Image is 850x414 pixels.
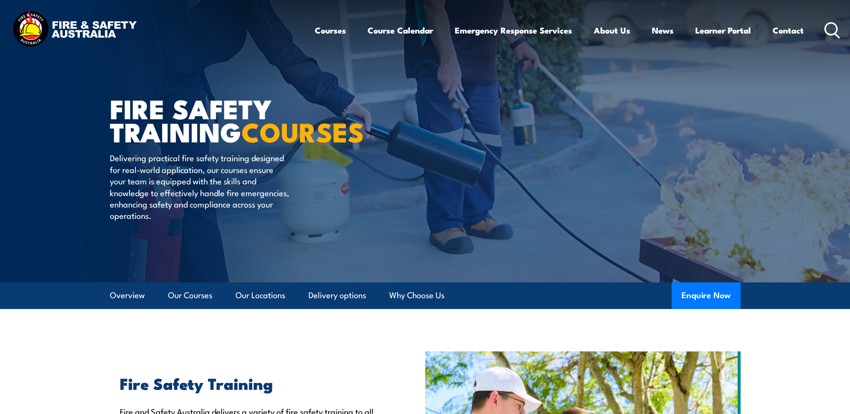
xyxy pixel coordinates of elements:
strong: COURSES [241,110,364,151]
button: Enquire Now [672,282,741,309]
h1: FIRE SAFETY TRAINING [110,97,353,142]
a: Emergency Response Services [455,17,572,43]
a: Courses [315,17,346,43]
a: Why Choose Us [389,282,444,309]
a: About Us [594,17,630,43]
a: Contact [773,17,804,43]
p: Delivering practical fire safety training designed for real-world application, our courses ensure... [110,152,290,221]
a: Overview [110,282,145,309]
a: Delivery options [308,282,366,309]
a: Learner Portal [695,17,751,43]
a: Our Locations [236,282,285,309]
a: Our Courses [168,282,212,309]
a: Course Calendar [368,17,433,43]
h2: Fire Safety Training [120,376,380,390]
a: News [652,17,674,43]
